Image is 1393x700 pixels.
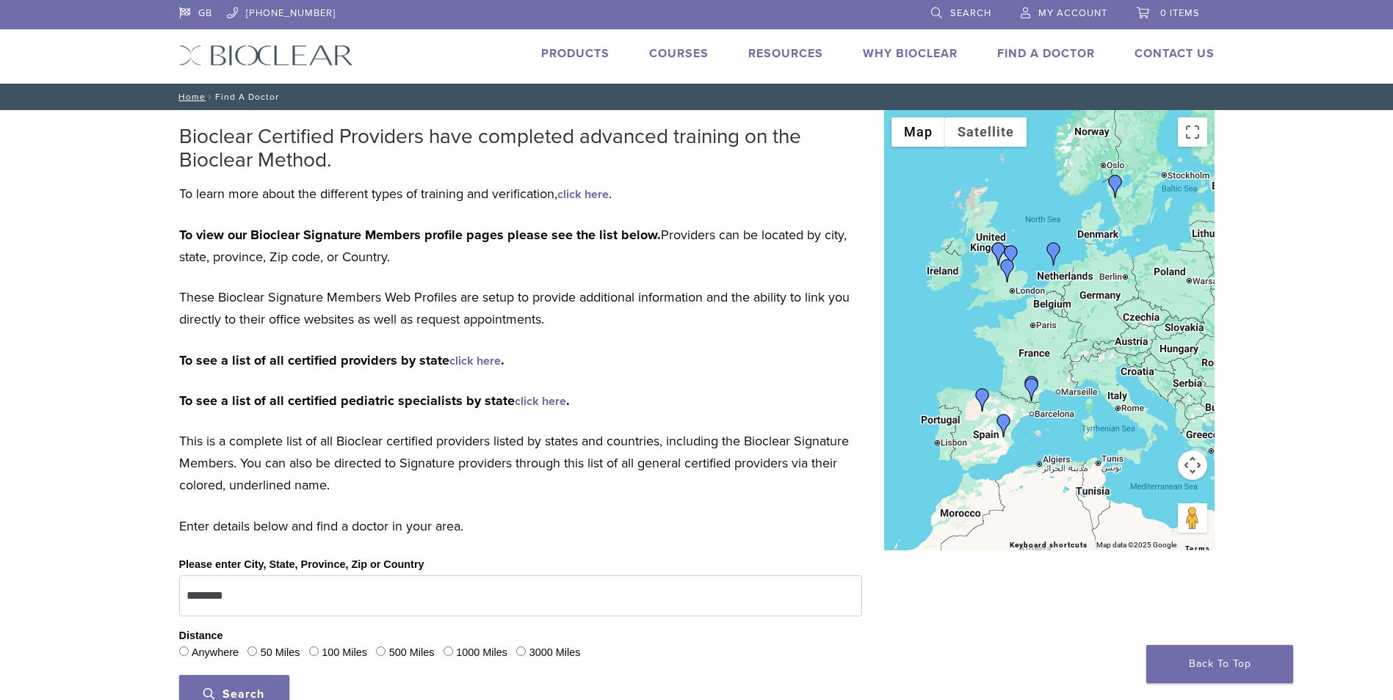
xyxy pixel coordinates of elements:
label: Anywhere [192,645,239,661]
div: Dr. Johan Hagman [1104,187,1127,211]
button: Toggle fullscreen view [1178,117,1207,147]
strong: To see a list of all certified pediatric specialists by state . [179,393,570,409]
a: Resources [748,46,823,61]
a: Home [174,92,206,102]
label: Please enter City, State, Province, Zip or Country [179,557,424,573]
p: Enter details below and find a doctor in your area. [179,515,862,537]
p: This is a complete list of all Bioclear certified providers listed by states and countries, inclu... [179,430,862,496]
p: These Bioclear Signature Members Web Profiles are setup to provide additional information and the... [179,286,862,330]
button: Drag Pegman onto the map to open Street View [1178,503,1207,533]
a: Back To Top [1146,645,1293,683]
a: Open this area in Google Maps (opens a new window) [888,531,936,550]
strong: To view our Bioclear Signature Members profile pages please see the list below. [179,227,661,243]
span: Search [950,7,991,19]
span: / [206,93,215,101]
label: 100 Miles [322,645,367,661]
button: Keyboard shortcuts [1010,540,1088,550]
a: Contact Us [1135,46,1215,61]
label: 500 Miles [389,645,435,661]
div: Dr. Claire Burgess [987,255,1010,278]
button: Map camera controls [1178,451,1207,480]
span: My Account [1038,7,1107,19]
button: Show satellite imagery [945,117,1027,147]
span: Map data ©2025 Google [1096,541,1176,549]
a: Terms (opens in new tab) [1185,544,1210,553]
img: Google [888,531,936,550]
div: Dr. Alvaro Ferrando [992,427,1016,451]
img: Bioclear [179,45,353,66]
h2: Bioclear Certified Providers have completed advanced training on the Bioclear Method. [179,125,862,172]
a: Products [541,46,609,61]
strong: To see a list of all certified providers by state . [179,352,504,368]
div: Dr. Nadezwda Pinedo Piñango [1020,388,1043,412]
div: Dr. Patricia Gatón [1020,390,1043,414]
span: 0 items [1160,7,1200,19]
legend: Distance [179,628,223,644]
a: click here [515,394,566,409]
a: Find A Doctor [997,46,1095,61]
div: Dr. Richard Brooks [996,271,1019,295]
a: Courses [649,46,709,61]
div: Dr. Mercedes Robles-Medina [1042,255,1065,278]
label: 1000 Miles [456,645,507,661]
div: Carmen Martin [971,401,994,425]
p: Providers can be located by city, state, province, Zip code, or Country. [179,224,862,268]
p: To learn more about the different types of training and verification, . [179,183,862,205]
a: click here [557,187,609,202]
label: 50 Miles [261,645,300,661]
button: Show street map [891,117,945,147]
a: Why Bioclear [863,46,958,61]
div: Dr. Shuk Yin, Yip [999,258,1023,281]
label: 3000 Miles [529,645,581,661]
nav: Find A Doctor [168,84,1226,110]
a: click here [449,354,501,368]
